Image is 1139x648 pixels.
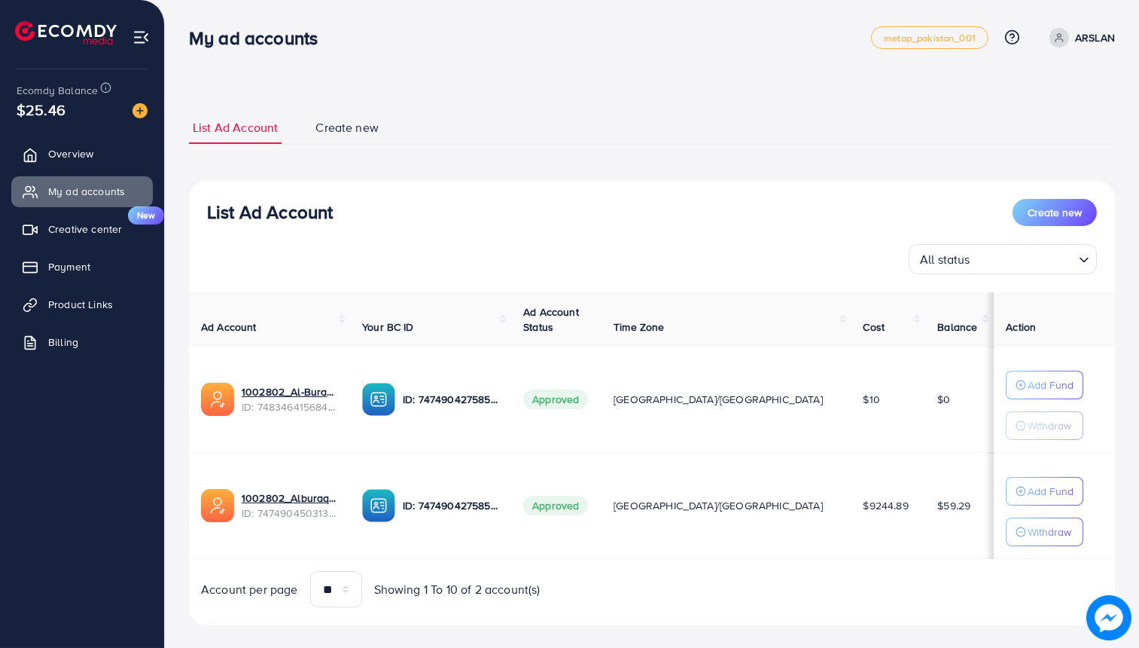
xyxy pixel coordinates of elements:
p: ID: 7474904275853115408 [403,390,499,408]
div: Search for option [909,244,1097,274]
span: metap_pakistan_001 [884,33,976,43]
div: <span class='underline'>1002802_Al-Buraq ad account 02_1742380041767</span></br>7483464156847587335 [242,384,338,415]
img: ic-ba-acc.ded83a64.svg [362,489,395,522]
a: Payment [11,252,153,282]
a: Creative centerNew [11,214,153,244]
img: menu [132,29,150,46]
span: $25.46 [17,99,65,121]
button: Withdraw [1006,411,1083,440]
span: My ad accounts [48,184,125,199]
span: All status [917,249,973,271]
a: 1002802_Al-Buraq ad account 02_1742380041767 [242,384,338,399]
span: Approved [523,390,588,409]
span: Product Links [48,297,113,312]
span: Create new [1028,205,1082,220]
a: ARSLAN [1043,28,1115,47]
span: Approved [523,496,588,515]
span: Balance [937,319,977,335]
h3: My ad accounts [189,27,330,49]
a: Overview [11,139,153,169]
p: ID: 7474904275853115408 [403,497,499,515]
span: Ad Account Status [523,304,579,335]
button: Add Fund [1006,477,1083,506]
img: ic-ads-acc.e4c84228.svg [201,489,234,522]
img: image [132,103,148,118]
img: ic-ba-acc.ded83a64.svg [362,383,395,416]
p: Add Fund [1028,482,1074,500]
span: $59.29 [937,498,970,513]
span: [GEOGRAPHIC_DATA]/[GEOGRAPHIC_DATA] [614,498,823,513]
span: Showing 1 To 10 of 2 account(s) [374,581,541,598]
p: Withdraw [1028,523,1071,541]
div: <span class='underline'>1002802_Alburaq ad Account 1_1740386843243</span></br>7474904503137992721 [242,491,338,521]
button: Withdraw [1006,518,1083,546]
span: Ecomdy Balance [17,83,98,98]
span: Overview [48,146,93,161]
span: $0 [937,392,950,407]
span: $9244.89 [863,498,909,513]
span: Cost [863,319,885,335]
span: Create new [315,119,379,136]
span: New [128,206,164,225]
img: ic-ads-acc.e4c84228.svg [201,383,234,416]
span: Billing [48,335,78,350]
span: List Ad Account [193,119,278,136]
button: Create new [1013,199,1097,226]
p: Withdraw [1028,417,1071,435]
h3: List Ad Account [207,201,333,223]
span: $10 [863,392,880,407]
span: Creative center [48,222,122,237]
span: [GEOGRAPHIC_DATA]/[GEOGRAPHIC_DATA] [614,392,823,407]
img: logo [15,21,117,44]
a: Billing [11,327,153,357]
span: Payment [48,259,90,274]
span: Action [1006,319,1036,335]
a: My ad accounts [11,176,153,206]
button: Add Fund [1006,371,1083,399]
span: Ad Account [201,319,257,335]
a: metap_pakistan_001 [871,26,988,49]
img: image [1086,595,1131,640]
input: Search for option [975,246,1073,271]
span: ID: 7474904503137992721 [242,506,338,521]
p: Add Fund [1028,376,1074,394]
p: ARSLAN [1075,29,1115,47]
span: ID: 7483464156847587335 [242,399,338,414]
a: Product Links [11,289,153,319]
span: Your BC ID [362,319,414,335]
span: Time Zone [614,319,664,335]
span: Account per page [201,581,298,598]
a: 1002802_Alburaq ad Account 1_1740386843243 [242,491,338,506]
